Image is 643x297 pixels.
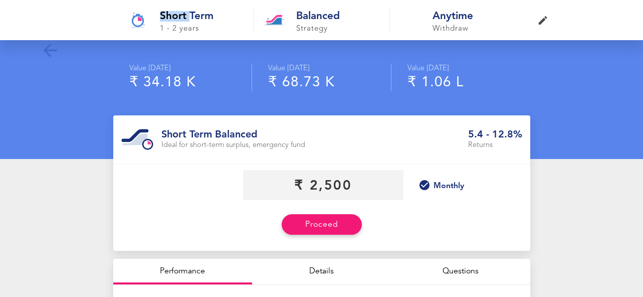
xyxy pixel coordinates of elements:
[160,12,243,22] h1: Short Term
[161,141,305,150] p: Ideal for short-term surplus, emergency fund
[252,259,391,284] div: Details
[434,182,464,191] p: Monthly
[243,170,403,200] input: Enter amount
[407,73,464,91] h1: ₹ 1.06 L
[129,64,171,73] p: Value [DATE]
[468,141,493,150] p: Returns
[268,64,310,73] p: Value [DATE]
[296,12,379,22] h1: Balanced
[296,24,379,34] p: Strategy
[391,259,530,284] div: Questions
[433,24,515,34] p: Withdraw
[468,129,522,141] h1: 5.4 - 12.8%
[433,12,515,22] h1: Anytime
[160,24,243,34] p: 1 - 2 years
[268,73,335,91] h1: ₹ 68.73 K
[113,259,252,284] div: Performance
[282,214,362,235] button: Proceed
[407,64,449,73] p: Value [DATE]
[161,129,258,141] h1: Short Term Balanced
[129,73,196,91] h1: ₹ 34.18 K
[121,123,153,156] img: short-balanced.svg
